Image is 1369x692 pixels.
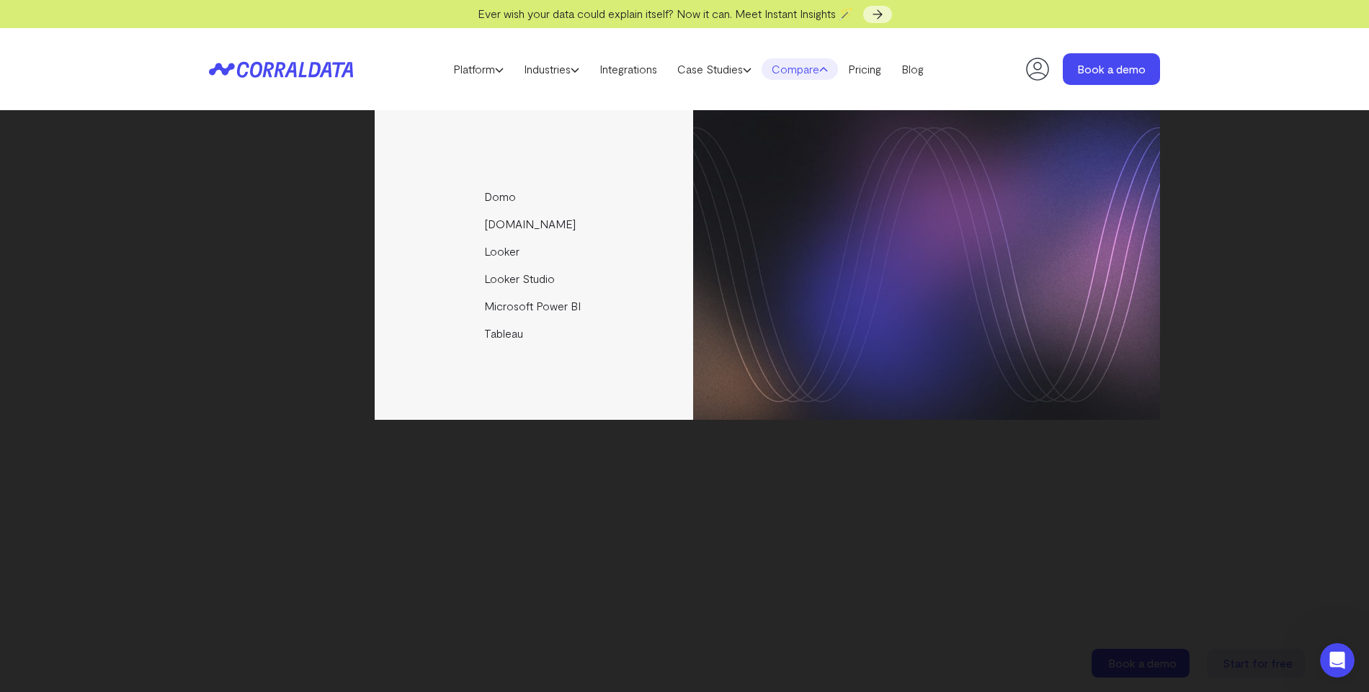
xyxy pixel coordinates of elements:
[838,58,891,80] a: Pricing
[762,58,838,80] a: Compare
[1063,53,1160,85] a: Book a demo
[891,58,934,80] a: Blog
[375,210,695,238] a: [DOMAIN_NAME]
[375,292,695,320] a: Microsoft Power BI
[478,6,853,20] span: Ever wish your data could explain itself? Now it can. Meet Instant Insights 🪄
[1320,643,1355,678] iframe: Intercom live chat
[443,58,514,80] a: Platform
[375,183,695,210] a: Domo
[514,58,589,80] a: Industries
[375,265,695,292] a: Looker Studio
[375,320,695,347] a: Tableau
[375,238,695,265] a: Looker
[667,58,762,80] a: Case Studies
[589,58,667,80] a: Integrations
